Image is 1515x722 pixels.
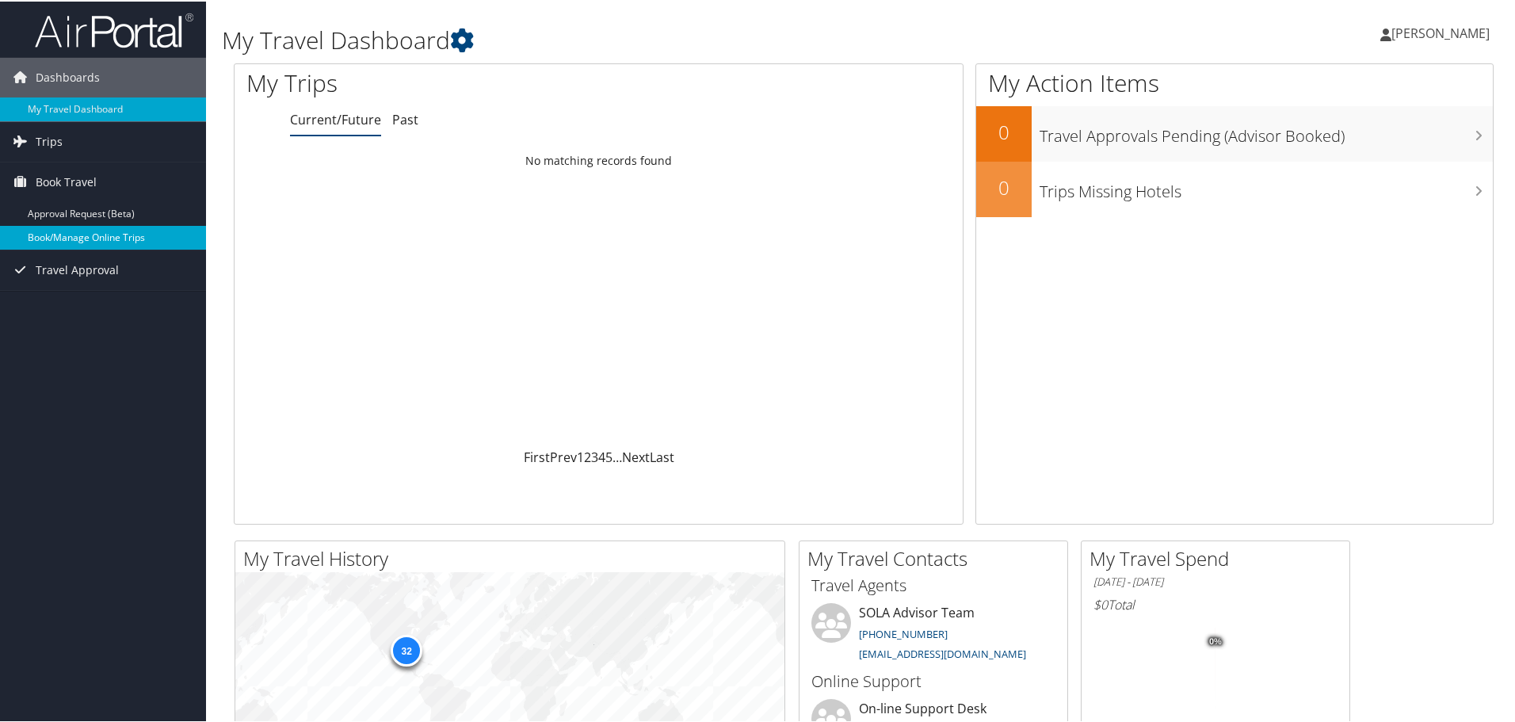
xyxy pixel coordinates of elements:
h3: Travel Approvals Pending (Advisor Booked) [1040,116,1493,146]
tspan: 0% [1209,636,1222,645]
a: [EMAIL_ADDRESS][DOMAIN_NAME] [859,645,1026,659]
div: 32 [391,633,422,665]
h2: 0 [976,117,1032,144]
a: First [524,447,550,464]
h1: My Action Items [976,65,1493,98]
a: Prev [550,447,577,464]
a: 3 [591,447,598,464]
h2: 0 [976,173,1032,200]
h2: My Travel Contacts [807,544,1067,571]
span: … [612,447,622,464]
a: Current/Future [290,109,381,127]
h1: My Trips [246,65,647,98]
h6: [DATE] - [DATE] [1093,573,1338,588]
a: 1 [577,447,584,464]
h6: Total [1093,594,1338,612]
td: No matching records found [235,145,963,174]
img: airportal-logo.png [35,10,193,48]
h3: Online Support [811,669,1055,691]
span: Book Travel [36,161,97,201]
span: Travel Approval [36,249,119,288]
a: 5 [605,447,612,464]
a: Next [622,447,650,464]
span: Dashboards [36,56,100,96]
a: [PERSON_NAME] [1380,8,1505,55]
span: $0 [1093,594,1108,612]
a: Past [392,109,418,127]
li: SOLA Advisor Team [803,602,1063,667]
h3: Trips Missing Hotels [1040,171,1493,201]
a: 2 [584,447,591,464]
h1: My Travel Dashboard [222,22,1078,55]
a: 4 [598,447,605,464]
h2: My Travel Spend [1090,544,1349,571]
a: Last [650,447,674,464]
a: 0Travel Approvals Pending (Advisor Booked) [976,105,1493,160]
h2: My Travel History [243,544,784,571]
span: Trips [36,120,63,160]
span: [PERSON_NAME] [1391,23,1490,40]
a: 0Trips Missing Hotels [976,160,1493,216]
h3: Travel Agents [811,573,1055,595]
a: [PHONE_NUMBER] [859,625,948,640]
